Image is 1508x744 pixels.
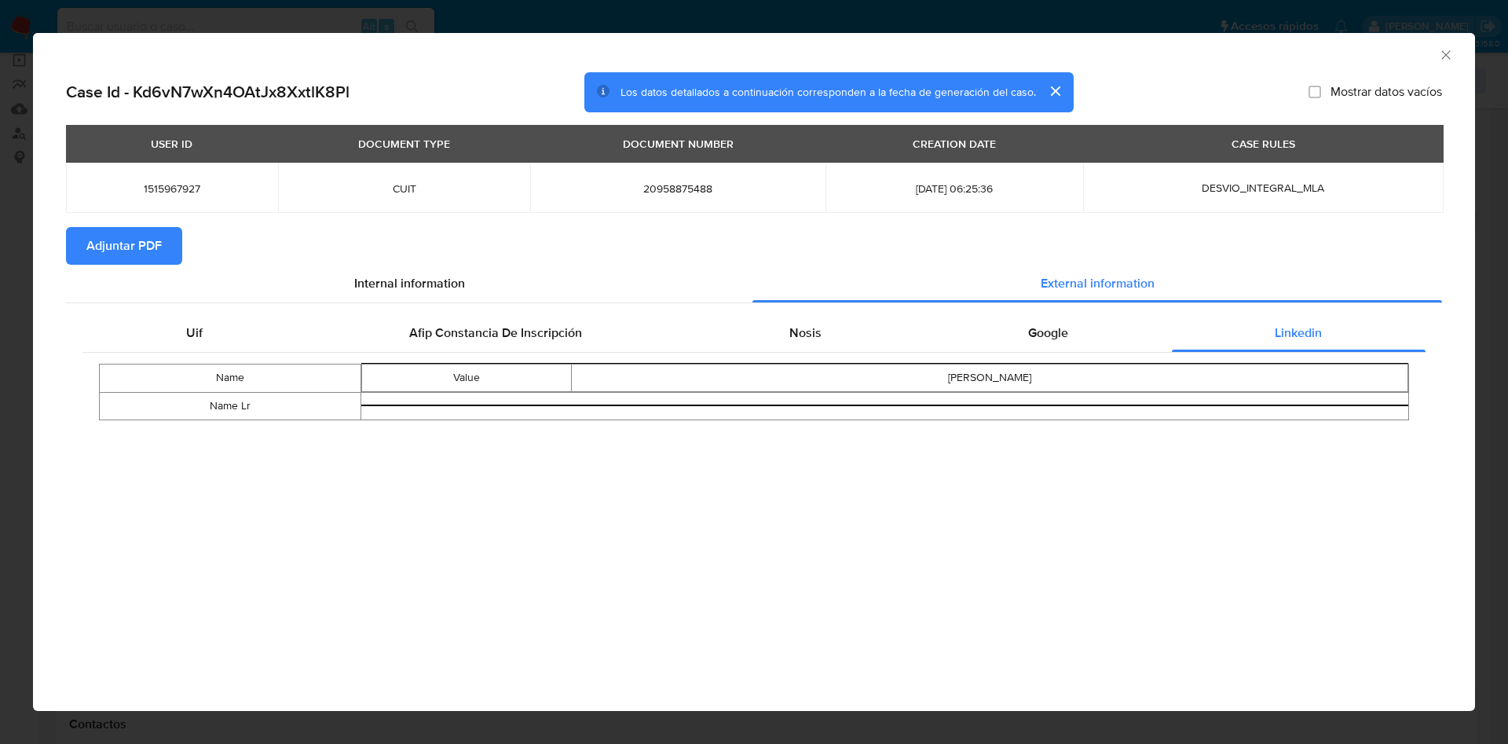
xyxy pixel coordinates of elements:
[33,33,1475,711] div: closure-recommendation-modal
[1041,274,1155,292] span: External information
[66,82,350,102] h2: Case Id - Kd6vN7wXn4OAtJx8XxtlK8Pl
[186,324,203,342] span: Uif
[1330,84,1442,100] span: Mostrar datos vacíos
[66,265,1442,302] div: Detailed info
[1202,180,1324,196] span: DESVIO_INTEGRAL_MLA
[903,130,1005,157] div: CREATION DATE
[82,314,1426,352] div: Detailed external info
[141,130,202,157] div: USER ID
[100,392,361,420] td: Name Lr
[362,364,571,391] td: Value
[85,181,259,196] span: 1515967927
[549,181,806,196] span: 20958875488
[844,181,1064,196] span: [DATE] 06:25:36
[613,130,743,157] div: DOCUMENT NUMBER
[1222,130,1305,157] div: CASE RULES
[409,324,582,342] span: Afip Constancia De Inscripción
[1036,72,1074,110] button: cerrar
[572,370,1407,386] div: [PERSON_NAME]
[1438,47,1452,61] button: Cerrar ventana
[1309,86,1321,98] input: Mostrar datos vacíos
[297,181,512,196] span: CUIT
[66,227,182,265] button: Adjuntar PDF
[86,229,162,263] span: Adjuntar PDF
[349,130,459,157] div: DOCUMENT TYPE
[1275,324,1322,342] span: Linkedin
[100,364,361,392] td: Name
[1028,324,1068,342] span: Google
[620,84,1036,100] span: Los datos detallados a continuación corresponden a la fecha de generación del caso.
[354,274,465,292] span: Internal information
[789,324,822,342] span: Nosis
